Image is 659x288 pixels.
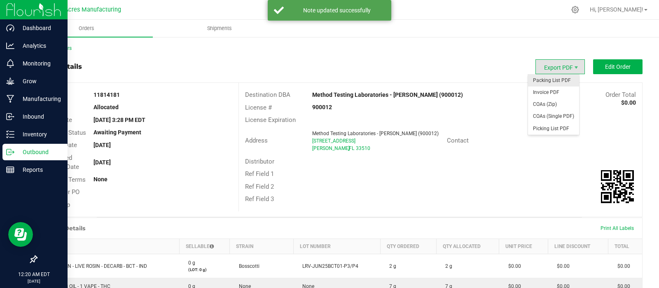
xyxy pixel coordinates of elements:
a: Orders [20,20,153,37]
li: COAs (Zip) [528,98,579,110]
strong: [DATE] [93,142,111,148]
span: $0.00 [553,263,570,269]
inline-svg: Outbound [6,148,14,156]
span: Orders [68,25,105,32]
strong: [DATE] 3:28 PM EDT [93,117,145,123]
p: Outbound [14,147,64,157]
inline-svg: Inventory [6,130,14,138]
th: Lot Number [293,239,380,254]
inline-svg: Dashboard [6,24,14,32]
th: Item [37,239,180,254]
inline-svg: Monitoring [6,59,14,68]
span: [PERSON_NAME] [312,145,350,151]
th: Unit Price [499,239,548,254]
th: Total [608,239,642,254]
span: Ref Field 3 [245,195,274,203]
div: Manage settings [570,6,580,14]
inline-svg: Manufacturing [6,95,14,103]
span: WGT - NON - LIVE ROSIN - DECARB - BCT - IND [42,263,147,269]
span: Green Acres Manufacturing [47,6,121,13]
li: Picking List PDF [528,123,579,135]
th: Qty Allocated [436,239,499,254]
strong: Method Testing Laboratories - [PERSON_NAME] (900012) [312,91,463,98]
span: Method Testing Laboratories - [PERSON_NAME] (900012) [312,131,439,136]
li: Packing List PDF [528,75,579,87]
th: Strain [230,239,294,254]
span: 2 g [441,263,452,269]
span: , [348,145,349,151]
span: License # [245,104,272,111]
strong: 900012 [312,104,332,110]
p: 12:20 AM EDT [4,271,64,278]
span: [STREET_ADDRESS] [312,138,355,144]
p: (LOT: 0 g) [184,267,225,273]
p: Reports [14,165,64,175]
span: 0 g [184,260,195,266]
button: Edit Order [593,59,643,74]
li: COAs (Single PDF) [528,110,579,122]
strong: None [93,176,107,183]
span: $0.00 [613,263,630,269]
a: Shipments [153,20,286,37]
span: 33510 [356,145,370,151]
span: Bosscotti [235,263,259,269]
span: Destination DBA [245,91,290,98]
inline-svg: Analytics [6,42,14,50]
inline-svg: Reports [6,166,14,174]
p: Inbound [14,112,64,122]
p: Dashboard [14,23,64,33]
span: Edit Order [605,63,631,70]
strong: Allocated [93,104,119,110]
span: License Expiration [245,116,296,124]
span: $0.00 [504,263,521,269]
strong: $0.00 [621,99,636,106]
th: Sellable [179,239,230,254]
iframe: Resource center [8,222,33,247]
inline-svg: Grow [6,77,14,85]
span: Distributor [245,158,274,165]
div: Note updated successfully [288,6,385,14]
span: Ref Field 1 [245,170,274,178]
p: [DATE] [4,278,64,284]
span: Order Total [605,91,636,98]
span: Address [245,137,268,144]
qrcode: 11814181 [601,170,634,203]
th: Line Discount [548,239,608,254]
span: Contact [447,137,469,144]
strong: 11814181 [93,91,120,98]
inline-svg: Inbound [6,112,14,121]
li: Export PDF [535,59,585,74]
span: LRV-JUN25BCT01-P3/P4 [298,263,358,269]
img: Scan me! [601,170,634,203]
th: Qty Ordered [380,239,436,254]
p: Inventory [14,129,64,139]
li: Invoice PDF [528,87,579,98]
span: Hi, [PERSON_NAME]! [590,6,643,13]
strong: [DATE] [93,159,111,166]
span: FL [349,145,354,151]
strong: Awaiting Payment [93,129,141,136]
span: 2 g [385,263,396,269]
p: Analytics [14,41,64,51]
p: Manufacturing [14,94,64,104]
p: Monitoring [14,59,64,68]
span: Ref Field 2 [245,183,274,190]
span: Shipments [196,25,243,32]
span: Print All Labels [601,225,634,231]
p: Grow [14,76,64,86]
